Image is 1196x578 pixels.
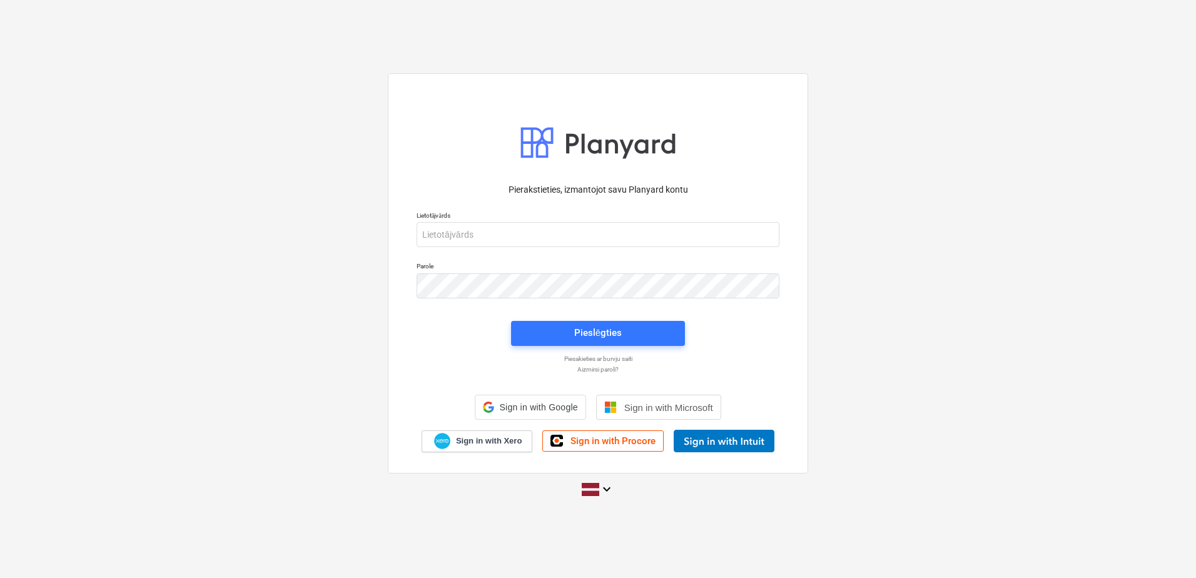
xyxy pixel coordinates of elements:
[604,401,617,413] img: Microsoft logo
[410,355,786,363] a: Piesakieties ar burvju saiti
[624,402,713,413] span: Sign in with Microsoft
[511,321,685,346] button: Pieslēgties
[456,435,522,447] span: Sign in with Xero
[499,402,577,412] span: Sign in with Google
[417,211,779,222] p: Lietotājvārds
[542,430,664,452] a: Sign in with Procore
[570,435,656,447] span: Sign in with Procore
[417,183,779,196] p: Pierakstieties, izmantojot savu Planyard kontu
[434,433,450,450] img: Xero logo
[410,365,786,373] a: Aizmirsi paroli?
[417,262,779,273] p: Parole
[475,395,585,420] div: Sign in with Google
[422,430,533,452] a: Sign in with Xero
[574,325,622,341] div: Pieslēgties
[417,222,779,247] input: Lietotājvārds
[599,482,614,497] i: keyboard_arrow_down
